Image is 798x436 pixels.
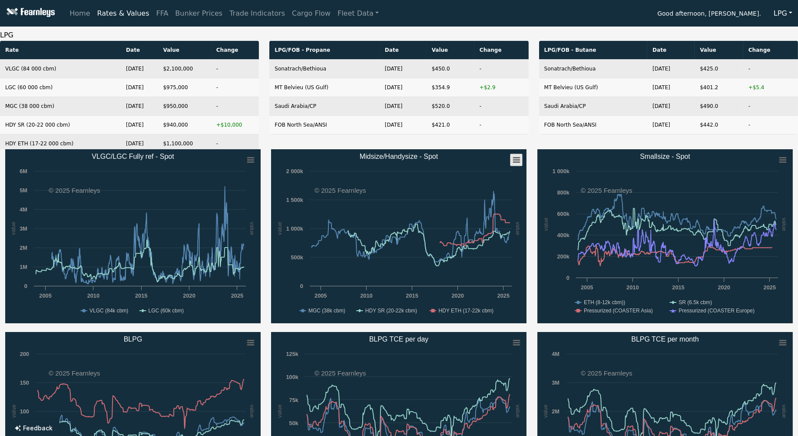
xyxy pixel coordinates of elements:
text: 2015 [672,284,684,291]
th: Date [647,41,695,60]
text: 0 [24,283,27,289]
text: value [781,405,788,418]
text: © 2025 Fearnleys [581,187,632,194]
text: value [249,405,255,418]
td: - [474,116,529,134]
text: 2010 [87,292,99,299]
a: Fleet Data [334,5,382,22]
td: - [211,60,259,78]
td: - [474,97,529,116]
td: - [211,134,259,153]
text: 2015 [135,292,147,299]
td: FOB North Sea/ANSI [539,116,648,134]
text: 2005 [315,292,327,299]
td: Sonatrach/Bethioua [539,60,648,78]
text: BLPG TCE per day [369,335,429,343]
text: 75k [289,397,299,403]
text: 1 000k [286,225,304,232]
td: [DATE] [121,60,158,78]
text: 5M [20,187,27,194]
text: HDY SR (20-22k cbm) [365,308,417,314]
text: BLPG TCE per month [631,335,699,343]
text: 2 000k [286,168,304,174]
text: 2005 [39,292,51,299]
text: 3M [552,379,560,386]
td: [DATE] [380,60,427,78]
td: Saudi Arabia/CP [269,97,380,116]
text: © 2025 Fearnleys [49,369,100,377]
text: value [543,218,549,231]
td: - [211,78,259,97]
span: Good afternoon, [PERSON_NAME]. [657,7,761,22]
th: LPG/FOB - Butane [539,41,648,60]
text: value [542,405,549,418]
text: SR (6.5k cbm) [679,299,712,305]
text: VLGC (84k cbm) [89,308,128,314]
td: - [743,97,798,116]
text: © 2025 Fearnleys [49,187,100,194]
text: 2020 [183,292,195,299]
text: 600k [557,211,570,217]
text: 400k [557,232,570,238]
td: $401.2 [695,78,743,97]
text: 2025 [231,292,243,299]
td: - [474,60,529,78]
text: 2025 [497,292,510,299]
text: 2M [552,408,560,415]
text: 2010 [626,284,639,291]
text: 2010 [361,292,373,299]
a: FFA [153,5,172,22]
text: 200 [20,351,29,357]
text: MGC (38k cbm) [308,308,345,314]
text: 100 [20,408,29,415]
text: © 2025 Fearnleys [581,369,632,377]
th: Change [743,41,798,60]
th: Value [427,41,474,60]
td: Saudi Arabia/CP [539,97,648,116]
td: $425.0 [695,60,743,78]
svg: Smallsize - Spot [537,149,793,323]
a: Cargo Flow [288,5,334,22]
svg: Midsize/Handysize - Spot [271,149,526,323]
text: value [10,405,17,418]
td: [DATE] [647,78,695,97]
td: [DATE] [121,116,158,134]
td: $1,100,000 [158,134,211,153]
td: $940,000 [158,116,211,134]
td: [DATE] [380,78,427,97]
td: - [743,60,798,78]
text: 4M [20,206,27,213]
text: value [10,222,17,235]
button: LPG [768,5,798,22]
td: - [743,116,798,134]
td: $975,000 [158,78,211,97]
text: Pressurized (COASTER Asia) [584,308,653,314]
svg: VLGC/LGC Fully ref - Spot [5,149,261,323]
a: Home [66,5,93,22]
text: 800k [557,189,570,196]
td: +$2.9 [474,78,529,97]
text: 2020 [718,284,730,291]
text: value [781,218,788,231]
td: $450.0 [427,60,474,78]
text: Pressurized (COASTER Europe) [679,308,755,314]
td: [DATE] [121,97,158,116]
text: 200k [557,253,570,260]
text: 125k [286,351,299,357]
text: value [249,222,255,235]
th: Value [695,41,743,60]
text: 6M [20,168,27,174]
text: © 2025 Fearnleys [315,369,366,377]
text: 0 [566,275,570,281]
text: 50k [289,420,299,426]
text: value [515,222,521,235]
td: $354.9 [427,78,474,97]
a: Trade Indicators [226,5,288,22]
th: Change [211,41,259,60]
text: 2M [20,245,27,251]
text: VLGC/LGC Fully ref - Spot [92,153,174,160]
text: 2015 [406,292,418,299]
th: Change [474,41,529,60]
td: MT Belvieu (US Gulf) [539,78,648,97]
text: 2005 [581,284,593,291]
